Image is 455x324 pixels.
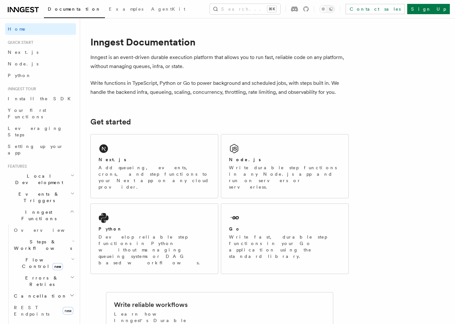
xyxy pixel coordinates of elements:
[8,73,31,78] span: Python
[11,275,70,288] span: Errors & Retries
[11,224,76,236] a: Overview
[90,36,349,48] h1: Inngest Documentation
[229,234,341,260] p: Write fast, durable step functions in your Go application using the standard library.
[5,141,76,159] a: Setting up your app
[5,23,76,35] a: Home
[105,2,147,17] a: Examples
[90,134,218,198] a: Next.jsAdd queueing, events, crons, and step functions to your Next app on any cloud provider.
[98,234,210,266] p: Develop reliable step functions in Python without managing queueing systems or DAG based workflows.
[5,206,76,224] button: Inngest Functions
[63,307,73,315] span: new
[5,170,76,188] button: Local Development
[114,300,188,309] h2: Write reliable workflows
[98,156,126,163] h2: Next.js
[5,188,76,206] button: Events & Triggers
[8,61,38,66] span: Node.js
[90,79,349,97] p: Write functions in TypeScript, Python or Go to power background and scheduled jobs, with steps bu...
[11,239,72,251] span: Steps & Workflows
[8,144,63,155] span: Setting up your app
[5,70,76,81] a: Python
[5,104,76,123] a: Your first Functions
[221,203,349,274] a: GoWrite fast, durable step functions in your Go application using the standard library.
[5,209,70,222] span: Inngest Functions
[5,40,33,45] span: Quick start
[210,4,280,14] button: Search...⌘K
[346,4,405,14] a: Contact sales
[8,126,62,137] span: Leveraging Steps
[11,272,76,290] button: Errors & Retries
[11,254,76,272] button: Flow Controlnew
[14,305,49,317] span: REST Endpoints
[8,108,46,119] span: Your first Functions
[229,164,341,190] p: Write durable step functions in any Node.js app and run on servers or serverless.
[48,6,101,12] span: Documentation
[8,96,75,101] span: Install the SDK
[5,173,70,186] span: Local Development
[5,93,76,104] a: Install the SDK
[407,4,450,14] a: Sign Up
[52,263,63,270] span: new
[90,117,131,126] a: Get started
[109,6,143,12] span: Examples
[98,226,122,232] h2: Python
[5,123,76,141] a: Leveraging Steps
[5,46,76,58] a: Next.js
[151,6,185,12] span: AgentKit
[5,86,36,92] span: Inngest tour
[5,58,76,70] a: Node.js
[90,53,349,71] p: Inngest is an event-driven durable execution platform that allows you to run fast, reliable code ...
[98,164,210,190] p: Add queueing, events, crons, and step functions to your Next app on any cloud provider.
[229,156,261,163] h2: Node.js
[90,203,218,274] a: PythonDevelop reliable step functions in Python without managing queueing systems or DAG based wo...
[229,226,241,232] h2: Go
[11,257,71,270] span: Flow Control
[14,228,80,233] span: Overview
[267,6,276,12] kbd: ⌘K
[221,134,349,198] a: Node.jsWrite durable step functions in any Node.js app and run on servers or serverless.
[8,26,26,32] span: Home
[11,236,76,254] button: Steps & Workflows
[11,290,76,302] button: Cancellation
[5,191,70,204] span: Events & Triggers
[8,50,38,55] span: Next.js
[11,293,67,299] span: Cancellation
[5,164,27,169] span: Features
[147,2,189,17] a: AgentKit
[319,5,335,13] button: Toggle dark mode
[11,302,76,320] a: REST Endpointsnew
[44,2,105,18] a: Documentation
